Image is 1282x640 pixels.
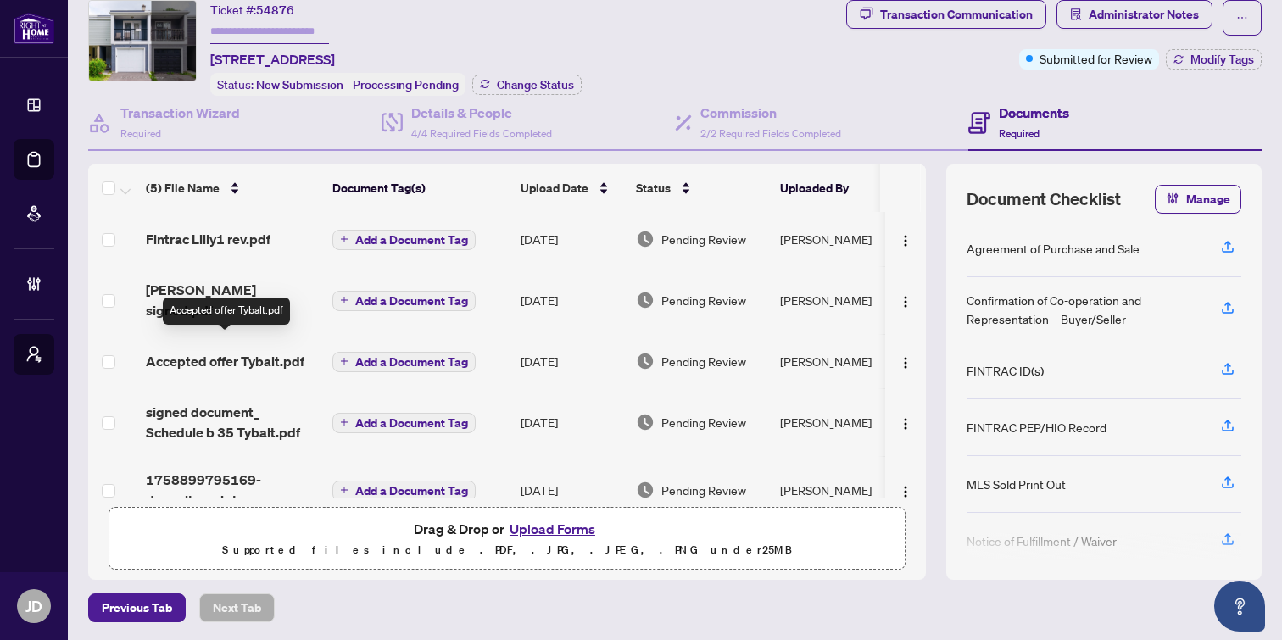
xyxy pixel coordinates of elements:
[332,228,476,250] button: Add a Document Tag
[661,230,746,248] span: Pending Review
[773,456,900,524] td: [PERSON_NAME]
[88,593,186,622] button: Previous Tab
[146,402,319,442] span: signed document_ Schedule b 35 Tybalt.pdf
[340,486,348,494] span: plus
[332,352,476,372] button: Add a Document Tag
[899,356,912,370] img: Logo
[773,164,900,212] th: Uploaded By
[332,350,476,372] button: Add a Document Tag
[326,164,514,212] th: Document Tag(s)
[472,75,582,95] button: Change Status
[1040,49,1152,68] span: Submitted for Review
[340,357,348,365] span: plus
[332,289,476,311] button: Add a Document Tag
[514,334,629,388] td: [DATE]
[1155,185,1241,214] button: Manage
[332,411,476,433] button: Add a Document Tag
[514,388,629,456] td: [DATE]
[355,295,468,307] span: Add a Document Tag
[880,1,1033,28] div: Transaction Communication
[1236,12,1248,24] span: ellipsis
[514,164,629,212] th: Upload Date
[414,518,600,540] span: Drag & Drop or
[773,334,900,388] td: [PERSON_NAME]
[636,179,671,198] span: Status
[899,295,912,309] img: Logo
[109,508,905,570] span: Drag & Drop orUpload FormsSupported files include .PDF, .JPG, .JPEG, .PNG under25MB
[332,291,476,311] button: Add a Document Tag
[999,127,1040,140] span: Required
[355,234,468,246] span: Add a Document Tag
[340,235,348,243] span: plus
[411,127,552,140] span: 4/4 Required Fields Completed
[25,346,42,363] span: user-switch
[120,127,161,140] span: Required
[967,475,1066,493] div: MLS Sold Print Out
[146,280,319,320] span: [PERSON_NAME] signed.pdf
[661,291,746,309] span: Pending Review
[332,230,476,250] button: Add a Document Tag
[411,103,552,123] h4: Details & People
[120,103,240,123] h4: Transaction Wizard
[355,417,468,429] span: Add a Document Tag
[332,413,476,433] button: Add a Document Tag
[967,531,1117,550] div: Notice of Fulfillment / Waiver
[899,485,912,498] img: Logo
[256,77,459,92] span: New Submission - Processing Pending
[146,470,319,510] span: 1758899795169-depositreceipt.png
[899,234,912,248] img: Logo
[892,287,919,314] button: Logo
[332,481,476,501] button: Add a Document Tag
[1089,1,1199,28] span: Administrator Notes
[773,266,900,334] td: [PERSON_NAME]
[892,348,919,375] button: Logo
[999,103,1069,123] h4: Documents
[1214,581,1265,632] button: Open asap
[120,540,895,560] p: Supported files include .PDF, .JPG, .JPEG, .PNG under 25 MB
[355,356,468,368] span: Add a Document Tag
[139,164,326,212] th: (5) File Name
[700,103,841,123] h4: Commission
[636,481,655,499] img: Document Status
[967,291,1201,328] div: Confirmation of Co-operation and Representation—Buyer/Seller
[514,266,629,334] td: [DATE]
[629,164,773,212] th: Status
[967,361,1044,380] div: FINTRAC ID(s)
[146,351,304,371] span: Accepted offer Tybalt.pdf
[25,594,42,618] span: JD
[1070,8,1082,20] span: solution
[773,388,900,456] td: [PERSON_NAME]
[967,187,1121,211] span: Document Checklist
[636,413,655,431] img: Document Status
[355,485,468,497] span: Add a Document Tag
[1186,186,1230,213] span: Manage
[163,298,290,325] div: Accepted offer Tybalt.pdf
[967,418,1106,437] div: FINTRAC PEP/HIO Record
[661,413,746,431] span: Pending Review
[102,594,172,621] span: Previous Tab
[661,481,746,499] span: Pending Review
[210,73,465,96] div: Status:
[636,352,655,370] img: Document Status
[636,230,655,248] img: Document Status
[892,409,919,436] button: Logo
[700,127,841,140] span: 2/2 Required Fields Completed
[89,1,196,81] img: IMG-X12280266_1.jpg
[146,179,220,198] span: (5) File Name
[497,79,574,91] span: Change Status
[636,291,655,309] img: Document Status
[521,179,588,198] span: Upload Date
[340,296,348,304] span: plus
[661,352,746,370] span: Pending Review
[340,418,348,426] span: plus
[899,417,912,431] img: Logo
[504,518,600,540] button: Upload Forms
[1166,49,1262,70] button: Modify Tags
[199,593,275,622] button: Next Tab
[892,476,919,504] button: Logo
[514,212,629,266] td: [DATE]
[967,239,1140,258] div: Agreement of Purchase and Sale
[1190,53,1254,65] span: Modify Tags
[514,456,629,524] td: [DATE]
[332,479,476,501] button: Add a Document Tag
